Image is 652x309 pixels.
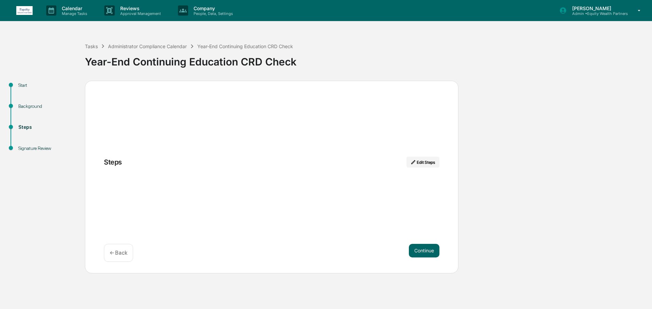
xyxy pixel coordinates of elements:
p: Calendar [56,5,91,11]
div: Year-End Continuing Education CRD Check [85,50,649,68]
p: ← Back [110,250,127,256]
p: Company [188,5,236,11]
p: Manage Tasks [56,11,91,16]
div: Start [18,82,74,89]
div: Tasks [85,43,98,49]
div: Background [18,103,74,110]
p: Admin • Equity Wealth Partners [567,11,628,16]
button: Continue [409,244,439,257]
div: Signature Review [18,145,74,152]
img: logo [16,6,33,15]
p: [PERSON_NAME] [567,5,628,11]
div: Administrator Compliance Calendar [108,43,187,49]
p: People, Data, Settings [188,11,236,16]
p: Reviews [115,5,164,11]
div: Steps [18,124,74,131]
div: Steps [104,158,122,166]
button: Edit Steps [406,157,439,168]
p: Approval Management [115,11,164,16]
div: Year-End Continuing Education CRD Check [197,43,293,49]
